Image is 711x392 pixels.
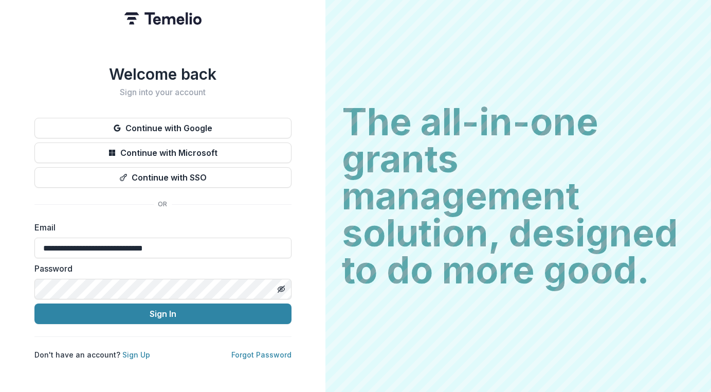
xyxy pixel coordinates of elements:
p: Don't have an account? [34,349,150,360]
h1: Welcome back [34,65,291,83]
button: Toggle password visibility [273,281,289,297]
a: Sign Up [122,350,150,359]
h2: Sign into your account [34,87,291,97]
button: Continue with Google [34,118,291,138]
button: Sign In [34,304,291,324]
label: Email [34,221,285,234]
a: Forgot Password [231,350,291,359]
button: Continue with Microsoft [34,142,291,163]
img: Temelio [124,12,202,25]
label: Password [34,262,285,275]
button: Continue with SSO [34,167,291,188]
